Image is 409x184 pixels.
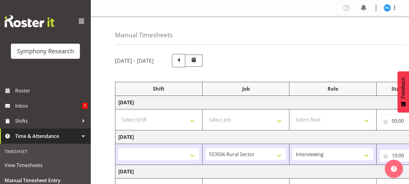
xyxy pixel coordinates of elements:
[15,101,82,110] span: Inbox
[401,77,406,99] span: Feedback
[115,32,173,38] h4: Manual Timesheets
[397,71,409,112] button: Feedback - Show survey
[15,132,79,141] span: Time & Attendance
[2,145,89,158] div: Timesheet
[15,86,88,95] span: Roster
[115,57,154,64] h5: [DATE] - [DATE]
[82,103,88,109] span: 1
[292,85,373,92] div: Role
[17,47,74,56] div: Symphony Research
[2,158,89,173] a: View Timesheets
[206,85,286,92] div: Job
[118,85,199,92] div: Shift
[391,166,397,172] img: help-xxl-2.png
[384,4,391,12] img: patricia-gilmour9541.jpg
[5,15,54,27] img: Rosterit website logo
[15,116,79,125] span: Shifts
[5,161,86,170] span: View Timesheets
